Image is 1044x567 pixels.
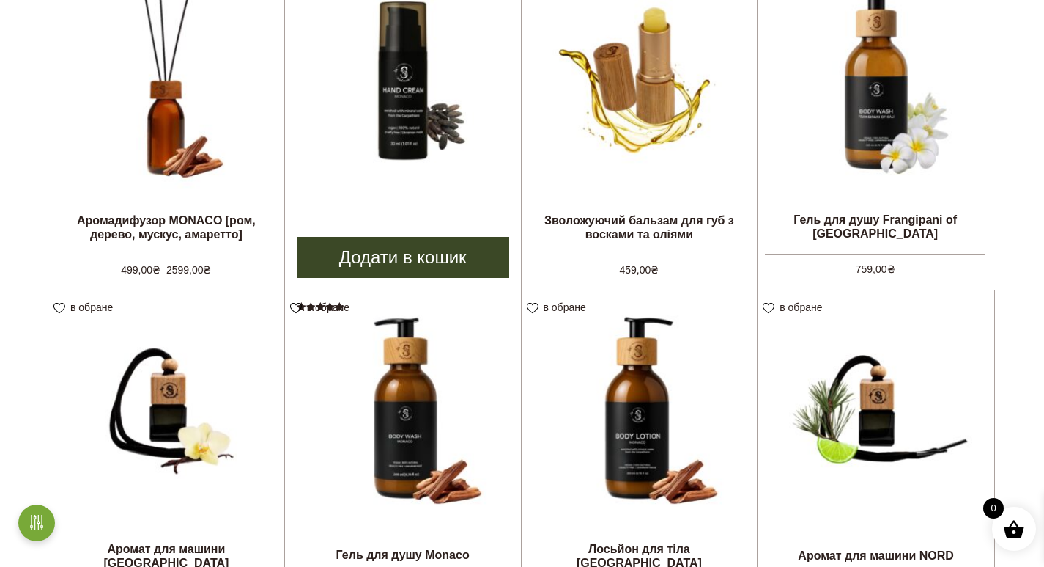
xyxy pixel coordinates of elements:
span: ₴ [651,264,659,276]
img: unfavourite.svg [527,303,538,314]
span: 0 [983,498,1004,519]
img: unfavourite.svg [53,303,65,314]
span: в обране [780,301,822,313]
span: ₴ [887,263,895,275]
h2: Аромадифузор MONACO [ром, дерево, мускус, амаретто] [48,208,284,247]
span: в обране [70,301,113,313]
bdi: 2599,00 [166,264,212,276]
bdi: 759,00 [856,263,895,275]
img: unfavourite.svg [763,303,774,314]
span: в обране [307,301,349,313]
img: unfavourite.svg [290,303,302,314]
span: ₴ [152,264,160,276]
a: в обране [527,301,591,313]
bdi: 459,00 [619,264,659,276]
a: в обране [53,301,118,313]
span: – [56,255,277,278]
span: в обране [544,301,586,313]
h2: Гель для душу Frangipani of [GEOGRAPHIC_DATA] [758,207,993,246]
span: ₴ [203,264,211,276]
h2: Зволожуючий бальзам для губ з восками та оліями [522,208,758,247]
a: в обране [290,301,355,313]
bdi: 499,00 [121,264,160,276]
a: Додати в кошик: “Крем для рук MONACO” [297,237,509,278]
a: в обране [763,301,827,313]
